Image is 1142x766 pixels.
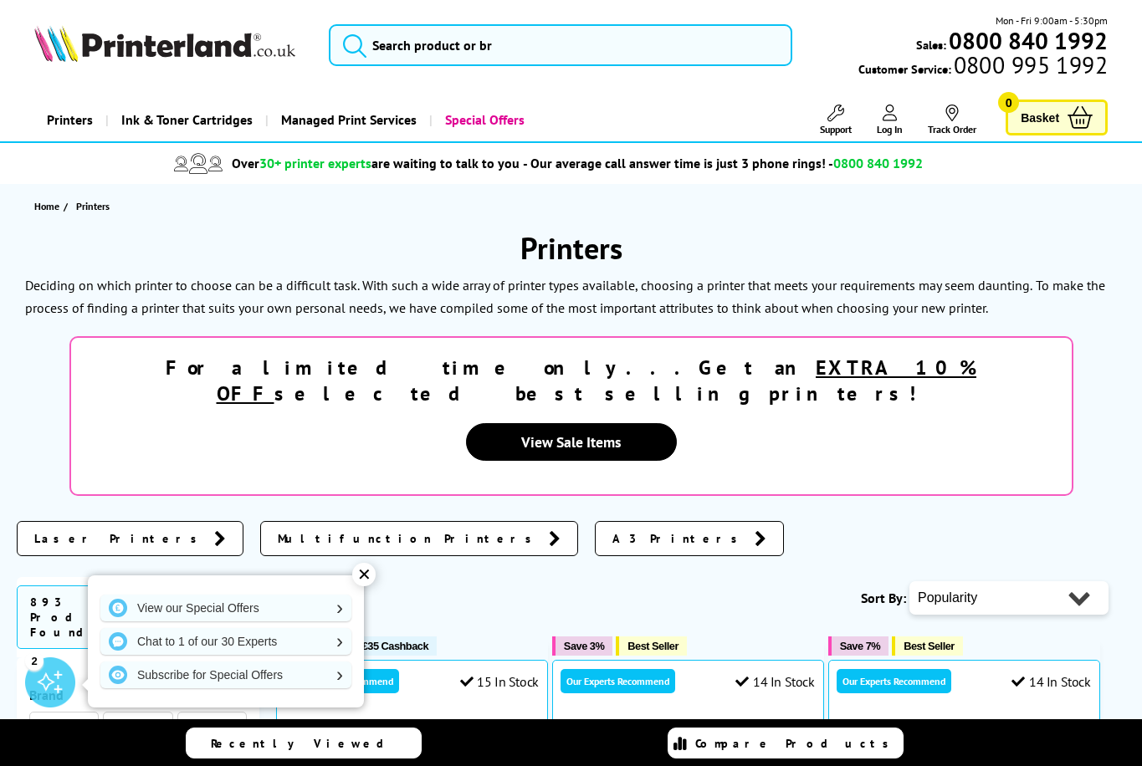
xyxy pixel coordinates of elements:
img: Printerland Logo [34,25,295,62]
button: Best Seller [616,636,687,656]
p: Deciding on which printer to choose can be a difficult task. With such a wide array of printer ty... [25,277,1032,294]
a: Managed Print Services [265,99,429,141]
a: A3 Printers [595,521,784,556]
button: Save 3% [552,636,612,656]
u: EXTRA 10% OFF [217,355,977,406]
a: Printerland Logo [34,25,308,65]
div: 14 In Stock [735,673,814,690]
a: Subscribe for Special Offers [100,661,351,688]
strong: For a limited time only...Get an selected best selling printers! [166,355,976,406]
a: Recently Viewed [186,728,422,758]
span: Sort By: [861,590,906,606]
span: Printers [76,200,110,212]
a: Laser Printers [17,521,243,556]
span: Mon - Fri 9:00am - 5:30pm [996,13,1108,28]
span: Customer Service: [858,57,1108,77]
a: Chat to 1 of our 30 Experts [100,628,351,655]
button: £35 Cashback [351,636,437,656]
a: Support [820,105,852,135]
span: Recently Viewed [211,736,401,751]
input: Search product or br [329,24,792,66]
span: A3 Printers [612,530,746,547]
span: Basket [1021,106,1059,129]
a: 0800 840 1992 [946,33,1108,49]
h1: Printers [17,228,1125,268]
a: Multifunction Printers [260,521,578,556]
span: Save 3% [564,640,604,652]
span: Save 7% [840,640,880,652]
span: Compare Products [695,736,898,751]
a: View Sale Items [466,423,677,461]
a: Home [34,197,64,215]
span: 893 Products Found [17,585,171,649]
span: Sales: [916,37,946,53]
a: Special Offers [429,99,537,141]
span: Best Seller [627,640,679,652]
div: ✕ [352,563,376,586]
span: Ink & Toner Cartridges [121,99,253,141]
span: Best Seller [904,640,955,652]
span: £35 Cashback [362,640,428,652]
p: To make the process of finding a printer that suits your own personal needs, we have compiled som... [25,277,1105,316]
b: 0800 840 1992 [949,25,1108,56]
div: 2 [25,651,44,670]
a: Basket 0 [1006,100,1108,135]
span: Support [820,123,852,135]
div: 14 In Stock [1011,673,1090,690]
span: 0800 840 1992 [833,155,923,171]
span: 0 [998,92,1019,113]
span: Multifunction Printers [278,530,540,547]
span: - Our average call answer time is just 3 phone rings! - [523,155,923,171]
div: Our Experts Recommend [837,669,951,693]
span: Laser Printers [34,530,206,547]
button: Save 7% [828,636,889,656]
a: Ink & Toner Cartridges [105,99,265,141]
div: 15 In Stock [460,673,539,690]
a: Printers [34,99,105,141]
div: Our Experts Recommend [561,669,675,693]
span: Over are waiting to talk to you [232,155,520,171]
a: Compare Products [668,728,904,758]
span: 0800 995 1992 [951,57,1108,73]
a: Track Order [928,105,976,135]
span: Log In [877,123,903,135]
a: Log In [877,105,903,135]
button: Best Seller [892,636,963,656]
a: View our Special Offers [100,595,351,621]
span: 30+ printer experts [259,155,371,171]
